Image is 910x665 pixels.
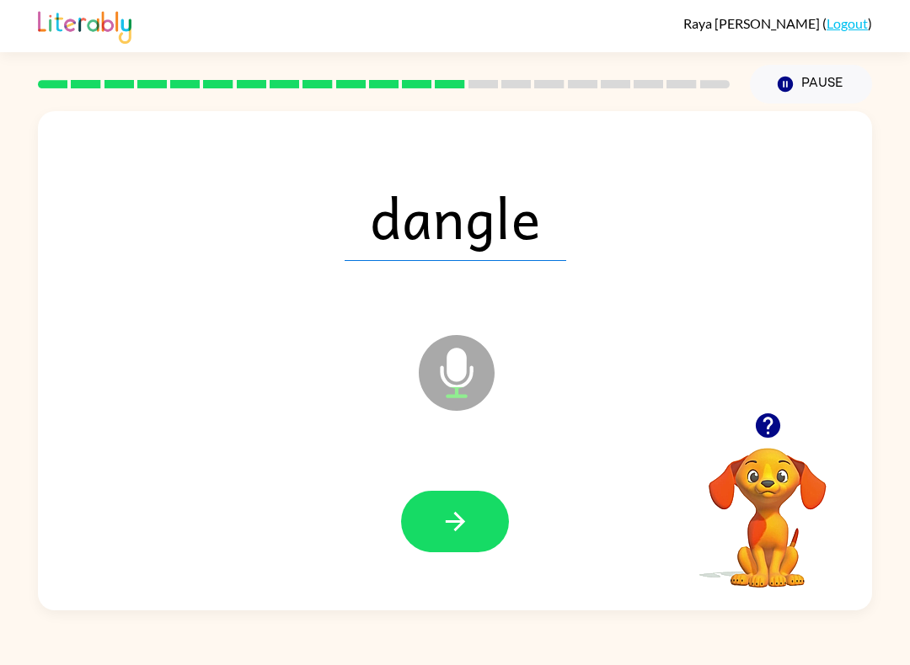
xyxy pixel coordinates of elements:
[683,15,822,31] span: Raya [PERSON_NAME]
[827,15,868,31] a: Logout
[345,173,566,261] span: dangle
[38,7,131,44] img: Literably
[683,15,872,31] div: ( )
[750,65,872,104] button: Pause
[683,422,852,590] video: Your browser must support playing .mp4 files to use Literably. Please try using another browser.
